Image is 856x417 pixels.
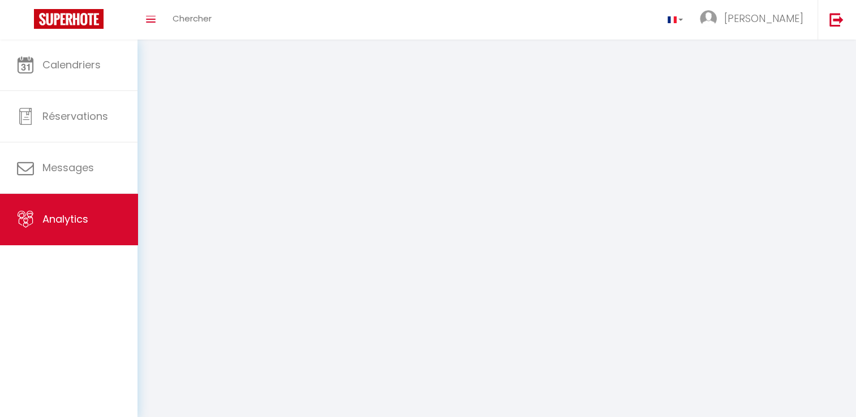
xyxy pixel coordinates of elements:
[42,58,101,72] span: Calendriers
[9,5,43,38] button: Ouvrir le widget de chat LiveChat
[173,12,212,24] span: Chercher
[34,9,104,29] img: Super Booking
[724,11,803,25] span: [PERSON_NAME]
[808,366,848,409] iframe: Chat
[42,160,94,175] span: Messages
[700,10,717,27] img: ...
[42,212,88,226] span: Analytics
[42,109,108,123] span: Réservations
[829,12,844,27] img: logout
